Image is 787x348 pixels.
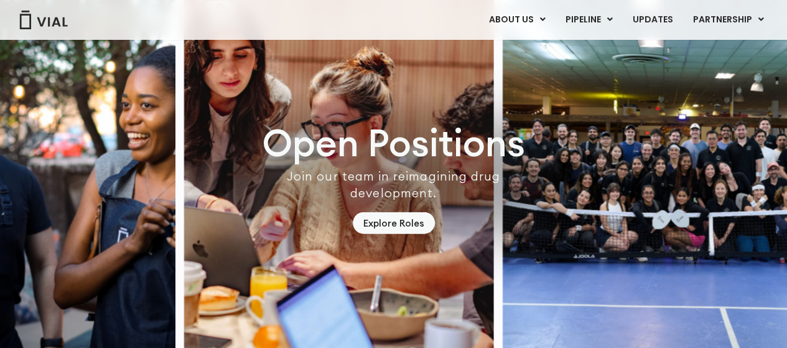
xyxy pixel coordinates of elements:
a: PARTNERSHIPMenu Toggle [683,9,774,31]
a: UPDATES [623,9,682,31]
a: ABOUT USMenu Toggle [479,9,555,31]
img: Vial Logo [19,11,68,29]
a: PIPELINEMenu Toggle [556,9,622,31]
a: Explore Roles [353,212,435,234]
